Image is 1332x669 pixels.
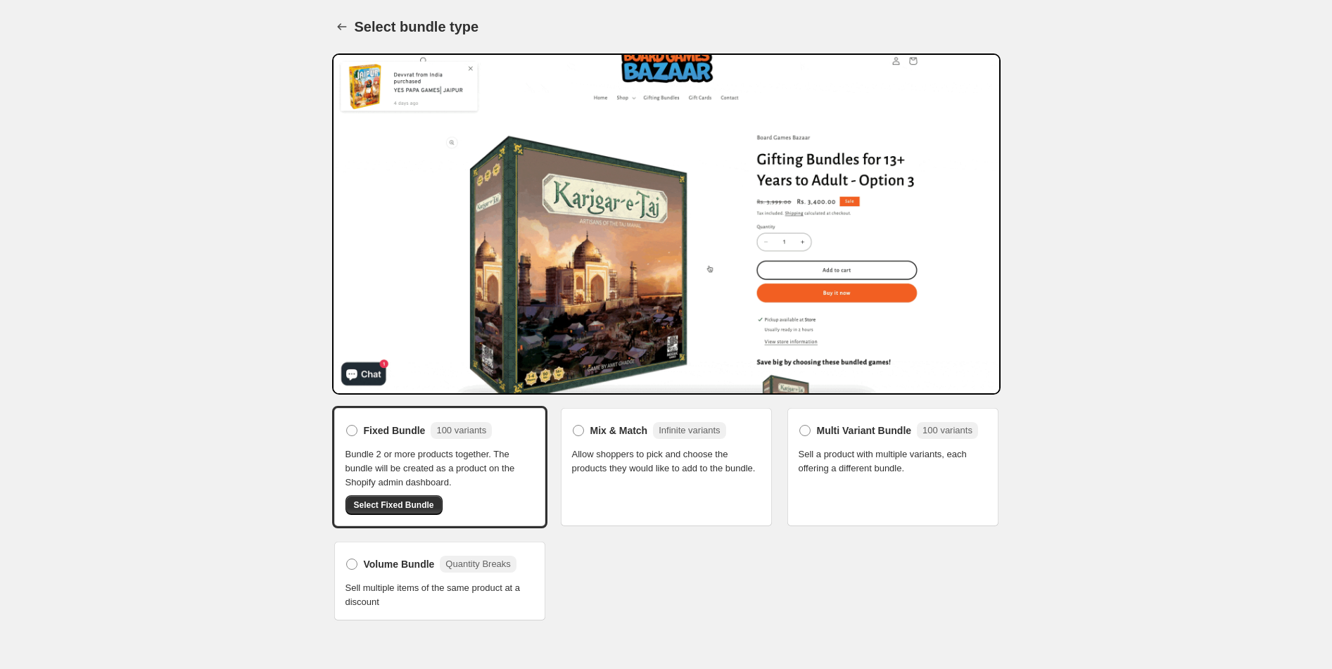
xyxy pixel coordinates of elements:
span: Volume Bundle [364,557,435,571]
span: Mix & Match [590,423,648,438]
span: Multi Variant Bundle [817,423,912,438]
span: Quantity Breaks [445,559,511,569]
span: Select Fixed Bundle [354,499,434,511]
span: Fixed Bundle [364,423,426,438]
h1: Select bundle type [355,18,479,35]
span: Sell a product with multiple variants, each offering a different bundle. [799,447,987,476]
img: Bundle Preview [332,53,1001,395]
span: Sell multiple items of the same product at a discount [345,581,534,609]
button: Select Fixed Bundle [345,495,443,515]
span: Infinite variants [659,425,720,435]
span: 100 variants [436,425,486,435]
button: Back [332,17,352,37]
span: Allow shoppers to pick and choose the products they would like to add to the bundle. [572,447,761,476]
span: 100 variants [922,425,972,435]
span: Bundle 2 or more products together. The bundle will be created as a product on the Shopify admin ... [345,447,534,490]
